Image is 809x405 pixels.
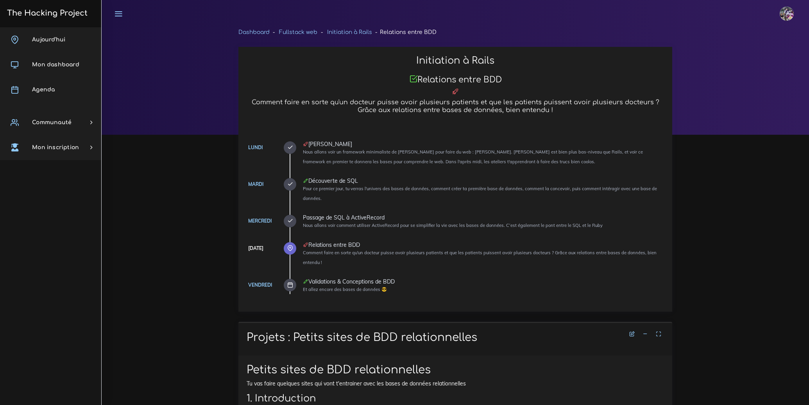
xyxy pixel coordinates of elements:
[780,7,794,21] img: eg54bupqcshyolnhdacp.jpg
[247,393,664,404] h2: 1. Introduction
[303,178,664,184] div: Découverte de SQL
[303,141,664,147] div: [PERSON_NAME]
[5,9,88,18] h3: The Hacking Project
[303,223,603,228] small: Nous allons voir comment utiliser ActiveRecord pour se simplifier la vie avec les bases de donnée...
[248,282,272,288] a: Vendredi
[32,62,79,68] span: Mon dashboard
[247,380,664,387] p: Tu vas faire quelques sites qui vont t'entrainer avec les bases de données relationnelles
[247,364,664,377] h1: Petits sites de BDD relationnelles
[303,149,643,164] small: Nous allons voir un framework minimaliste de [PERSON_NAME] pour faire du web : [PERSON_NAME]. [PE...
[303,242,664,248] div: Relations entre BDD
[238,29,270,35] a: Dashboard
[32,145,79,150] span: Mon inscription
[248,181,263,187] a: Mardi
[372,27,437,37] li: Relations entre BDD
[247,75,664,85] h3: Relations entre BDD
[248,244,263,253] div: [DATE]
[32,120,72,125] span: Communauté
[303,186,657,201] small: Pour ce premier jour, tu verras l'univers des bases de données, comment créer ta première base de...
[303,287,387,292] small: Et allez encore des bases de données 😎
[247,55,664,66] h2: Initiation à Rails
[303,215,664,220] div: Passage de SQL à ActiveRecord
[303,250,657,265] small: Comment faire en sorte qu'un docteur puisse avoir plusieurs patients et que les patients puissent...
[327,29,372,35] a: Initiation à Rails
[32,37,65,43] span: Aujourd'hui
[32,87,55,93] span: Agenda
[248,218,272,224] a: Mercredi
[303,279,664,284] div: Validations & Conceptions de BDD
[247,331,664,344] h1: Projets : Petits sites de BDD relationnelles
[248,145,263,150] a: Lundi
[247,99,664,114] h5: Comment faire en sorte qu'un docteur puisse avoir plusieurs patients et que les patients puissent...
[279,29,317,35] a: Fullstack web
